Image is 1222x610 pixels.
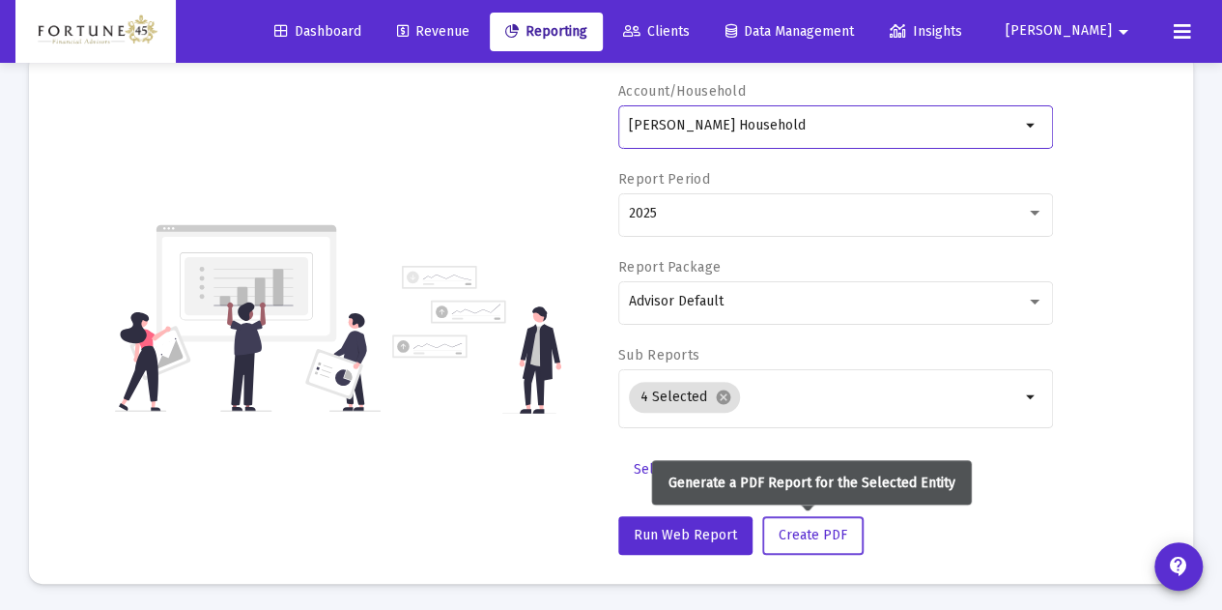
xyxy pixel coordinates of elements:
label: Report Package [618,259,721,276]
a: Reporting [490,13,603,51]
a: Clients [608,13,705,51]
mat-icon: arrow_drop_down [1112,13,1135,51]
span: Insights [890,23,962,40]
span: Dashboard [274,23,361,40]
img: Dashboard [30,13,161,51]
mat-icon: arrow_drop_down [1020,386,1043,409]
span: [PERSON_NAME] [1006,23,1112,40]
a: Revenue [382,13,485,51]
a: Data Management [710,13,869,51]
img: reporting-alt [392,266,561,414]
span: Run Web Report [634,527,737,543]
label: Account/Household [618,83,746,100]
span: Additional Options [804,461,917,478]
mat-chip-list: Selection [629,378,1020,417]
mat-icon: contact_support [1167,555,1190,578]
span: Create PDF [779,527,847,543]
span: Revenue [397,23,469,40]
span: Data Management [725,23,854,40]
span: Advisor Default [629,293,724,309]
mat-chip: 4 Selected [629,382,740,413]
button: Run Web Report [618,516,753,555]
input: Search or select an account or household [629,118,1020,133]
mat-icon: cancel [715,389,732,406]
label: Sub Reports [618,347,699,363]
button: Create PDF [762,516,864,555]
span: Select Custom Period [634,461,768,478]
img: reporting [115,222,381,414]
a: Insights [874,13,978,51]
label: Report Period [618,171,710,188]
span: Reporting [505,23,587,40]
button: [PERSON_NAME] [982,12,1158,50]
span: Clients [623,23,690,40]
span: 2025 [629,205,657,221]
a: Dashboard [259,13,377,51]
mat-icon: arrow_drop_down [1020,114,1043,137]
